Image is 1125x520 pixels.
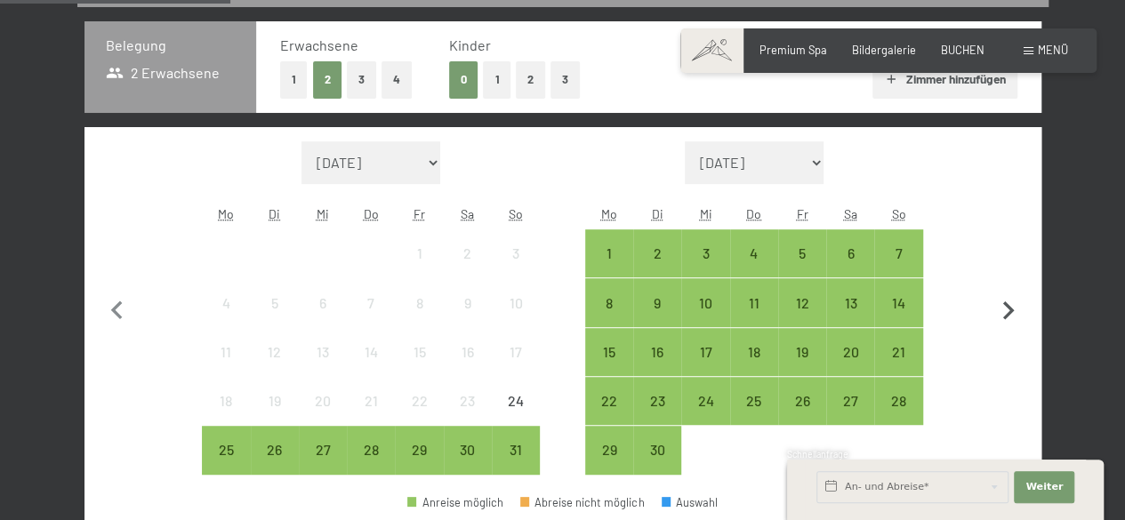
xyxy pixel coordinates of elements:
[414,206,425,221] abbr: Freitag
[585,328,633,376] div: Anreise möglich
[251,278,299,326] div: Tue Aug 05 2025
[730,328,778,376] div: Thu Sep 18 2025
[633,426,681,474] div: Anreise möglich
[516,61,545,98] button: 2
[681,377,729,425] div: Wed Sep 24 2025
[349,394,393,438] div: 21
[587,345,631,389] div: 15
[778,328,826,376] div: Fri Sep 19 2025
[446,394,490,438] div: 23
[876,296,920,340] div: 14
[407,497,503,508] div: Anreise möglich
[633,426,681,474] div: Tue Sep 30 2025
[826,278,874,326] div: Anreise möglich
[778,229,826,277] div: Anreise möglich
[444,229,492,277] div: Sat Aug 02 2025
[797,206,808,221] abbr: Freitag
[347,278,395,326] div: Anreise nicht möglich
[347,377,395,425] div: Anreise nicht möglich
[683,246,727,291] div: 3
[730,328,778,376] div: Anreise möglich
[730,229,778,277] div: Thu Sep 04 2025
[780,345,824,389] div: 19
[633,229,681,277] div: Anreise möglich
[730,377,778,425] div: Thu Sep 25 2025
[461,206,474,221] abbr: Samstag
[872,60,1017,99] button: Zimmer hinzufügen
[202,426,250,474] div: Mon Aug 25 2025
[382,61,412,98] button: 4
[633,278,681,326] div: Anreise möglich
[587,394,631,438] div: 22
[778,278,826,326] div: Anreise möglich
[633,328,681,376] div: Anreise möglich
[299,278,347,326] div: Wed Aug 06 2025
[301,296,345,340] div: 6
[874,328,922,376] div: Sun Sep 21 2025
[492,426,540,474] div: Anreise möglich
[780,394,824,438] div: 26
[633,377,681,425] div: Anreise möglich
[494,296,538,340] div: 10
[492,377,540,425] div: Anreise nicht möglich
[347,61,376,98] button: 3
[204,296,248,340] div: 4
[730,278,778,326] div: Anreise möglich
[585,229,633,277] div: Mon Sep 01 2025
[990,141,1027,476] button: Nächster Monat
[280,36,358,53] span: Erwachsene
[494,394,538,438] div: 24
[681,278,729,326] div: Wed Sep 10 2025
[204,443,248,487] div: 25
[395,377,443,425] div: Anreise nicht möglich
[585,328,633,376] div: Mon Sep 15 2025
[730,377,778,425] div: Anreise möglich
[681,229,729,277] div: Anreise möglich
[730,229,778,277] div: Anreise möglich
[492,377,540,425] div: Sun Aug 24 2025
[202,377,250,425] div: Mon Aug 18 2025
[732,345,776,389] div: 18
[681,278,729,326] div: Anreise möglich
[633,278,681,326] div: Tue Sep 09 2025
[395,278,443,326] div: Fri Aug 08 2025
[395,426,443,474] div: Anreise möglich
[218,206,234,221] abbr: Montag
[746,206,761,221] abbr: Donnerstag
[202,328,250,376] div: Mon Aug 11 2025
[828,296,872,340] div: 13
[683,345,727,389] div: 17
[1038,43,1068,57] span: Menü
[444,278,492,326] div: Anreise nicht möglich
[251,377,299,425] div: Anreise nicht möglich
[347,328,395,376] div: Anreise nicht möglich
[509,206,523,221] abbr: Sonntag
[251,377,299,425] div: Tue Aug 19 2025
[662,497,719,508] div: Auswahl
[444,377,492,425] div: Sat Aug 23 2025
[204,345,248,389] div: 11
[1014,471,1074,503] button: Weiter
[635,246,679,291] div: 2
[828,394,872,438] div: 27
[492,278,540,326] div: Anreise nicht möglich
[204,394,248,438] div: 18
[395,377,443,425] div: Fri Aug 22 2025
[852,43,916,57] a: Bildergalerie
[301,345,345,389] div: 13
[446,296,490,340] div: 9
[1025,480,1063,494] span: Weiter
[730,278,778,326] div: Thu Sep 11 2025
[347,328,395,376] div: Thu Aug 14 2025
[681,229,729,277] div: Wed Sep 03 2025
[280,61,308,98] button: 1
[633,328,681,376] div: Tue Sep 16 2025
[587,246,631,291] div: 1
[876,345,920,389] div: 21
[633,377,681,425] div: Tue Sep 23 2025
[299,377,347,425] div: Anreise nicht möglich
[313,61,342,98] button: 2
[492,426,540,474] div: Sun Aug 31 2025
[635,345,679,389] div: 16
[99,141,136,476] button: Vorheriger Monat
